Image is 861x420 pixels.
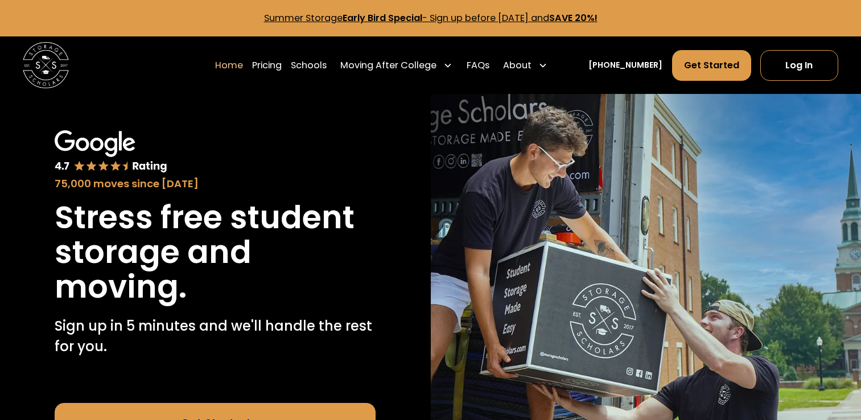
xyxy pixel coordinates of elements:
[499,50,552,81] div: About
[672,50,751,81] a: Get Started
[588,59,662,71] a: [PHONE_NUMBER]
[215,50,243,81] a: Home
[336,50,457,81] div: Moving After College
[55,200,376,304] h1: Stress free student storage and moving.
[343,11,422,24] strong: Early Bird Special
[760,50,838,81] a: Log In
[55,316,376,357] p: Sign up in 5 minutes and we'll handle the rest for you.
[252,50,282,81] a: Pricing
[549,11,598,24] strong: SAVE 20%!
[55,176,376,191] div: 75,000 moves since [DATE]
[503,59,532,72] div: About
[291,50,327,81] a: Schools
[23,42,69,88] img: Storage Scholars main logo
[340,59,436,72] div: Moving After College
[23,42,69,88] a: home
[55,130,167,173] img: Google 4.7 star rating
[264,11,598,24] a: Summer StorageEarly Bird Special- Sign up before [DATE] andSAVE 20%!
[467,50,489,81] a: FAQs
